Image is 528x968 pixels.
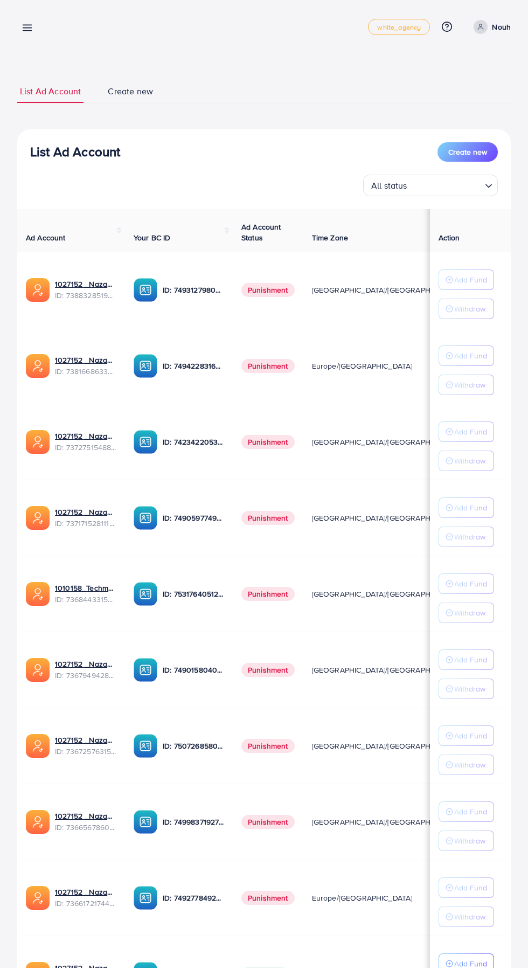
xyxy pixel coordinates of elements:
[26,430,50,454] img: ic-ads-acc.e4c84228.svg
[55,670,116,681] span: ID: 7367949428067450896
[439,801,494,822] button: Add Fund
[55,507,116,517] a: 1027152 _Nazaagency_04
[439,421,494,442] button: Add Fund
[55,735,116,757] div: <span class='underline'>1027152 _Nazaagency_016</span></br>7367257631523782657
[163,359,224,372] p: ID: 7494228316518858759
[55,583,116,593] a: 1010158_Techmanistan pk acc_1715599413927
[241,815,295,829] span: Punishment
[439,299,494,319] button: Withdraw
[26,582,50,606] img: ic-ads-acc.e4c84228.svg
[454,530,485,543] p: Withdraw
[448,147,487,157] span: Create new
[55,735,116,745] a: 1027152 _Nazaagency_016
[454,758,485,771] p: Withdraw
[55,887,116,897] a: 1027152 _Nazaagency_018
[312,285,462,295] span: [GEOGRAPHIC_DATA]/[GEOGRAPHIC_DATA]
[55,811,116,833] div: <span class='underline'>1027152 _Nazaagency_0051</span></br>7366567860828749825
[312,437,462,447] span: [GEOGRAPHIC_DATA]/[GEOGRAPHIC_DATA]
[439,527,494,547] button: Withdraw
[439,497,494,518] button: Add Fund
[134,506,157,530] img: ic-ba-acc.ded83a64.svg
[134,430,157,454] img: ic-ba-acc.ded83a64.svg
[55,442,116,453] span: ID: 7372751548805726224
[26,886,50,910] img: ic-ads-acc.e4c84228.svg
[454,273,487,286] p: Add Fund
[454,425,487,438] p: Add Fund
[312,589,462,599] span: [GEOGRAPHIC_DATA]/[GEOGRAPHIC_DATA]
[134,810,157,834] img: ic-ba-acc.ded83a64.svg
[363,175,498,196] div: Search for option
[439,831,494,851] button: Withdraw
[20,85,81,98] span: List Ad Account
[312,893,413,903] span: Europe/[GEOGRAPHIC_DATA]
[369,178,409,193] span: All status
[454,349,487,362] p: Add Fund
[492,20,511,33] p: Nouh
[163,511,224,524] p: ID: 7490597749134508040
[55,583,116,605] div: <span class='underline'>1010158_Techmanistan pk acc_1715599413927</span></br>7368443315504726017
[439,755,494,775] button: Withdraw
[163,739,224,752] p: ID: 7507268580682137618
[55,355,116,377] div: <span class='underline'>1027152 _Nazaagency_023</span></br>7381668633665093648
[454,910,485,923] p: Withdraw
[55,518,116,529] span: ID: 7371715281112170513
[312,817,462,827] span: [GEOGRAPHIC_DATA]/[GEOGRAPHIC_DATA]
[55,290,116,301] span: ID: 7388328519014645761
[312,741,462,751] span: [GEOGRAPHIC_DATA]/[GEOGRAPHIC_DATA]
[482,919,520,960] iframe: Chat
[439,725,494,746] button: Add Fund
[469,20,511,34] a: Nouh
[55,659,116,681] div: <span class='underline'>1027152 _Nazaagency_003</span></br>7367949428067450896
[55,887,116,909] div: <span class='underline'>1027152 _Nazaagency_018</span></br>7366172174454882305
[163,587,224,600] p: ID: 7531764051207716871
[241,587,295,601] span: Punishment
[55,659,116,669] a: 1027152 _Nazaagency_003
[312,665,462,675] span: [GEOGRAPHIC_DATA]/[GEOGRAPHIC_DATA]
[312,513,462,523] span: [GEOGRAPHIC_DATA]/[GEOGRAPHIC_DATA]
[377,24,421,31] span: white_agency
[241,891,295,905] span: Punishment
[411,176,481,193] input: Search for option
[241,435,295,449] span: Punishment
[134,232,171,243] span: Your BC ID
[454,378,485,391] p: Withdraw
[26,278,50,302] img: ic-ads-acc.e4c84228.svg
[26,506,50,530] img: ic-ads-acc.e4c84228.svg
[55,355,116,365] a: 1027152 _Nazaagency_023
[241,739,295,753] span: Punishment
[454,729,487,742] p: Add Fund
[55,822,116,833] span: ID: 7366567860828749825
[312,232,348,243] span: Time Zone
[55,746,116,757] span: ID: 7367257631523782657
[454,454,485,467] p: Withdraw
[134,886,157,910] img: ic-ba-acc.ded83a64.svg
[134,278,157,302] img: ic-ba-acc.ded83a64.svg
[55,431,116,453] div: <span class='underline'>1027152 _Nazaagency_007</span></br>7372751548805726224
[454,302,485,315] p: Withdraw
[134,354,157,378] img: ic-ba-acc.ded83a64.svg
[439,451,494,471] button: Withdraw
[26,810,50,834] img: ic-ads-acc.e4c84228.svg
[108,85,153,98] span: Create new
[55,366,116,377] span: ID: 7381668633665093648
[55,594,116,605] span: ID: 7368443315504726017
[26,734,50,758] img: ic-ads-acc.e4c84228.svg
[55,279,116,301] div: <span class='underline'>1027152 _Nazaagency_019</span></br>7388328519014645761
[439,345,494,366] button: Add Fund
[55,811,116,821] a: 1027152 _Nazaagency_0051
[55,898,116,909] span: ID: 7366172174454882305
[26,354,50,378] img: ic-ads-acc.e4c84228.svg
[439,269,494,290] button: Add Fund
[439,649,494,670] button: Add Fund
[439,573,494,594] button: Add Fund
[454,834,485,847] p: Withdraw
[26,658,50,682] img: ic-ads-acc.e4c84228.svg
[454,606,485,619] p: Withdraw
[163,435,224,448] p: ID: 7423422053648285697
[134,658,157,682] img: ic-ba-acc.ded83a64.svg
[241,359,295,373] span: Punishment
[439,232,460,243] span: Action
[439,907,494,927] button: Withdraw
[454,501,487,514] p: Add Fund
[454,881,487,894] p: Add Fund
